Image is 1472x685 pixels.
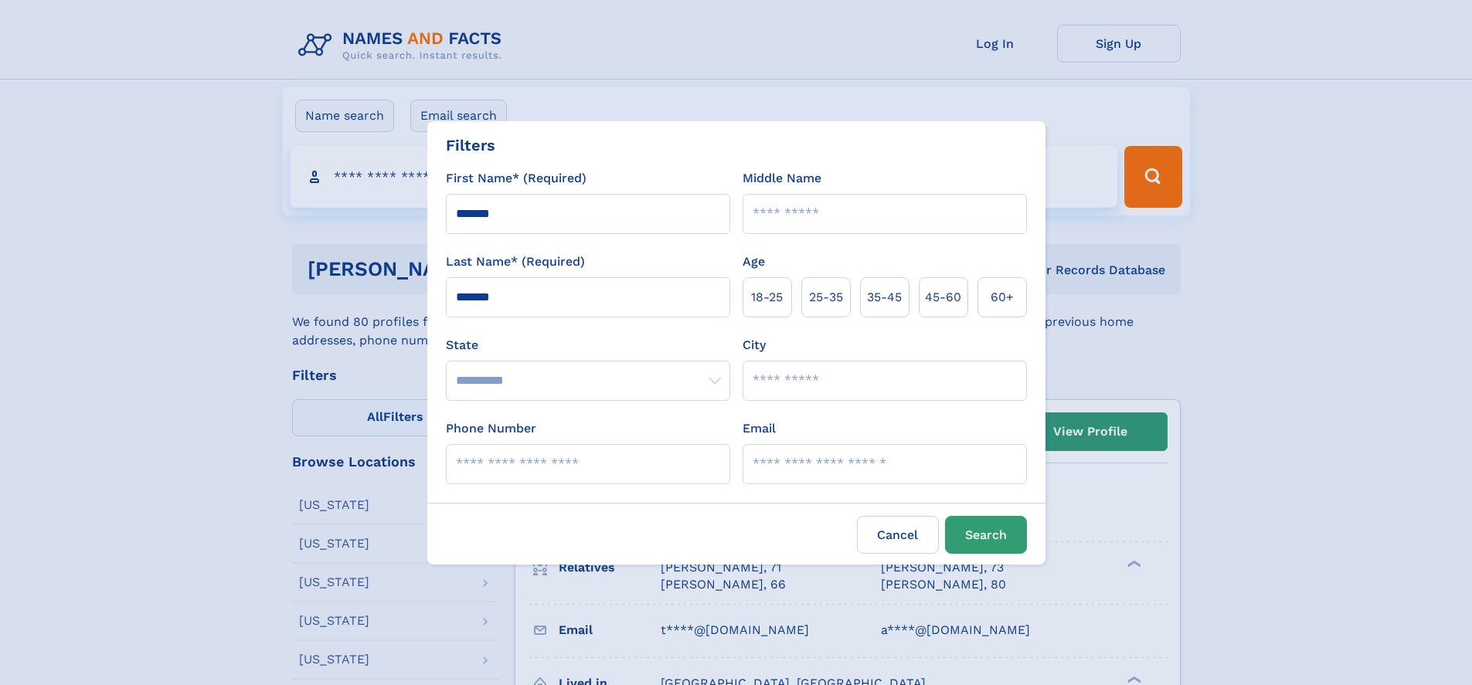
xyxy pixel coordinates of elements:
span: 35‑45 [867,288,902,307]
button: Search [945,516,1027,554]
label: State [446,336,730,354]
span: 25‑35 [809,288,843,307]
span: 18‑25 [751,288,783,307]
div: Filters [446,134,495,157]
label: Age [743,253,765,271]
label: City [743,336,766,354]
label: First Name* (Required) [446,169,586,188]
span: 60+ [991,288,1014,307]
label: Last Name* (Required) [446,253,585,271]
label: Middle Name [743,169,821,188]
label: Cancel [857,516,939,554]
label: Phone Number [446,419,536,438]
label: Email [743,419,776,438]
span: 45‑60 [925,288,961,307]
